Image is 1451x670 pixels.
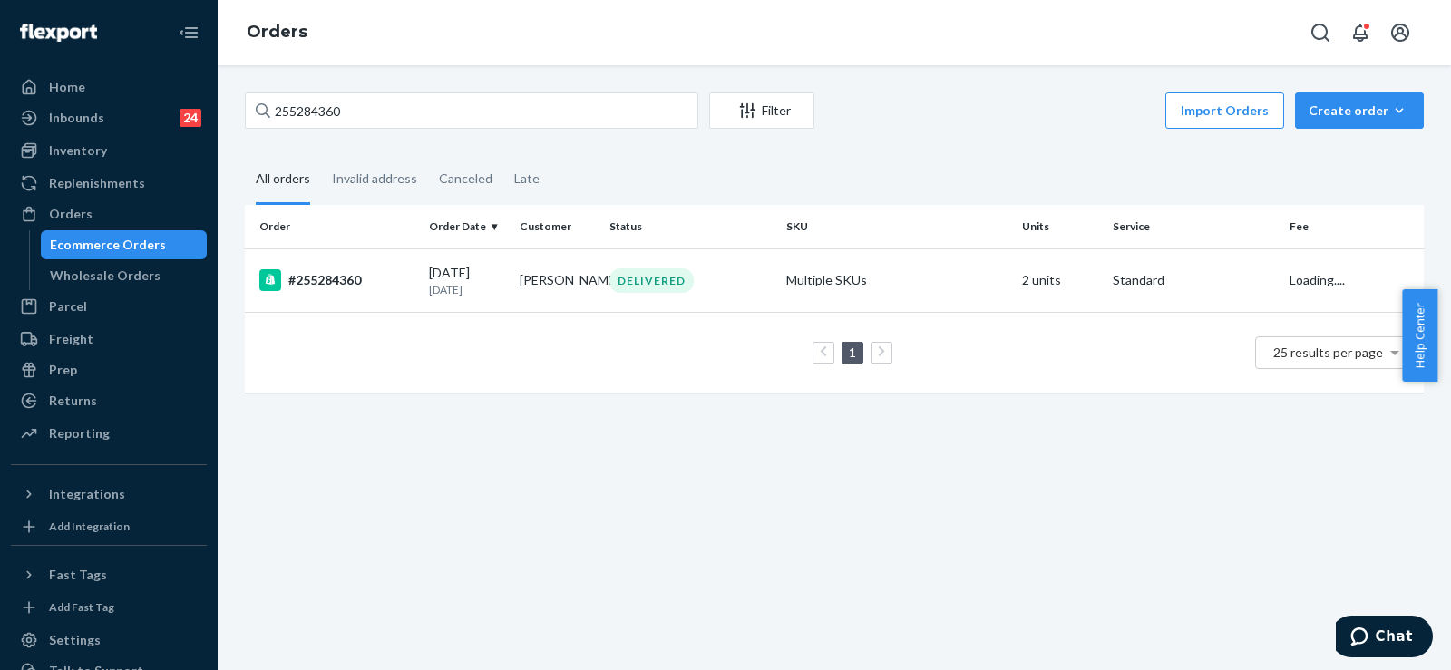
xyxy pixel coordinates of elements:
[20,24,97,42] img: Flexport logo
[1015,205,1105,248] th: Units
[1302,15,1339,51] button: Open Search Box
[247,22,307,42] a: Orders
[11,325,207,354] a: Freight
[779,205,1015,248] th: SKU
[1342,15,1378,51] button: Open notifications
[245,92,698,129] input: Search orders
[245,205,422,248] th: Order
[11,103,207,132] a: Inbounds24
[11,292,207,321] a: Parcel
[11,386,207,415] a: Returns
[49,519,130,534] div: Add Integration
[520,218,596,234] div: Customer
[50,267,161,285] div: Wholesale Orders
[439,155,492,202] div: Canceled
[779,248,1015,312] td: Multiple SKUs
[11,516,207,538] a: Add Integration
[49,392,97,410] div: Returns
[1336,616,1433,661] iframe: Opens a widget where you can chat to one of our agents
[49,599,114,615] div: Add Fast Tag
[170,15,207,51] button: Close Navigation
[429,264,505,297] div: [DATE]
[514,155,540,202] div: Late
[49,631,101,649] div: Settings
[1165,92,1284,129] button: Import Orders
[49,141,107,160] div: Inventory
[1382,15,1418,51] button: Open account menu
[49,205,93,223] div: Orders
[50,236,166,254] div: Ecommerce Orders
[256,155,310,205] div: All orders
[1309,102,1410,120] div: Create order
[332,155,417,202] div: Invalid address
[1402,289,1437,382] button: Help Center
[609,268,694,293] div: DELIVERED
[429,282,505,297] p: [DATE]
[49,361,77,379] div: Prep
[49,424,110,442] div: Reporting
[512,248,603,312] td: [PERSON_NAME]
[49,566,107,584] div: Fast Tags
[11,199,207,228] a: Orders
[259,269,414,291] div: #255284360
[422,205,512,248] th: Order Date
[11,480,207,509] button: Integrations
[709,92,814,129] button: Filter
[41,261,208,290] a: Wholesale Orders
[710,102,813,120] div: Filter
[232,6,322,59] ol: breadcrumbs
[11,136,207,165] a: Inventory
[180,109,201,127] div: 24
[11,169,207,198] a: Replenishments
[49,330,93,348] div: Freight
[1273,345,1383,360] span: 25 results per page
[845,345,860,360] a: Page 1 is your current page
[49,297,87,316] div: Parcel
[11,626,207,655] a: Settings
[11,73,207,102] a: Home
[49,174,145,192] div: Replenishments
[49,78,85,96] div: Home
[1015,248,1105,312] td: 2 units
[49,485,125,503] div: Integrations
[11,355,207,384] a: Prep
[1282,248,1424,312] td: Loading....
[11,597,207,618] a: Add Fast Tag
[11,560,207,589] button: Fast Tags
[1113,271,1275,289] p: Standard
[1105,205,1282,248] th: Service
[1295,92,1424,129] button: Create order
[602,205,779,248] th: Status
[11,419,207,448] a: Reporting
[1282,205,1424,248] th: Fee
[49,109,104,127] div: Inbounds
[41,230,208,259] a: Ecommerce Orders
